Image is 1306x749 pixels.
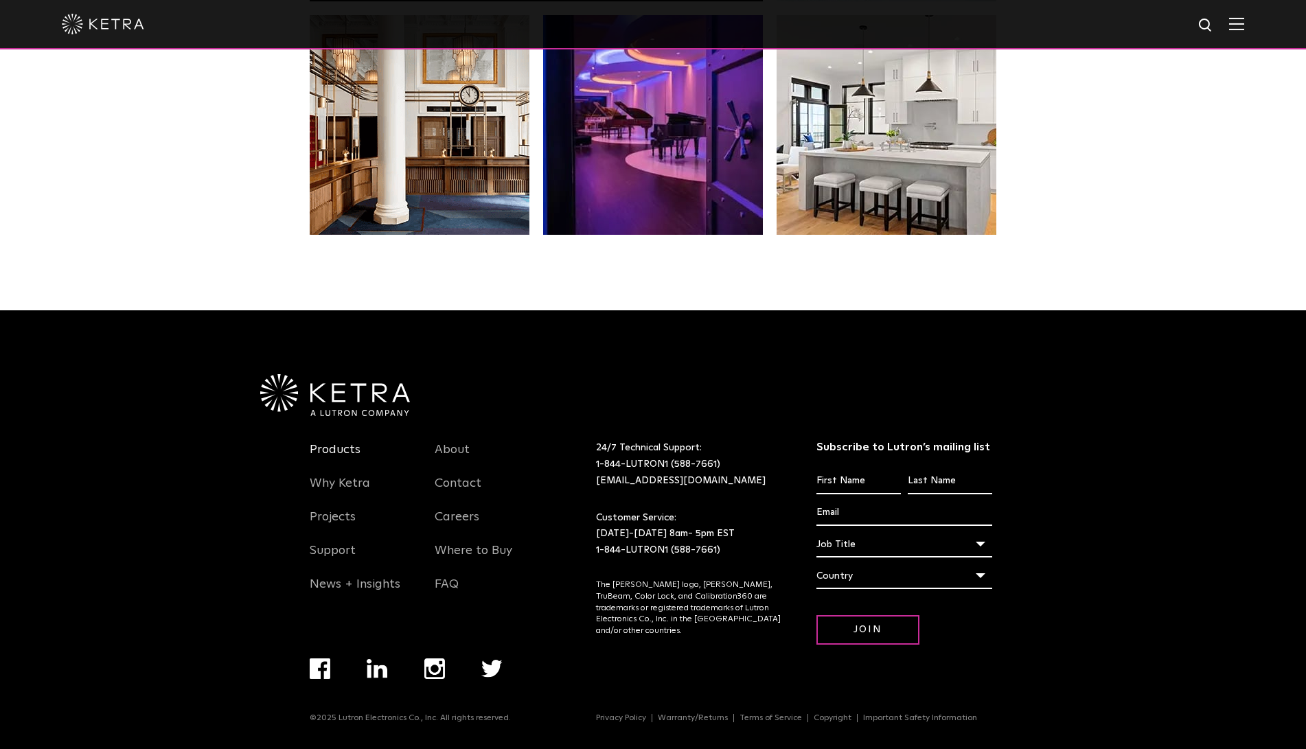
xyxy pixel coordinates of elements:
a: Support [310,543,356,575]
a: Warranty/Returns [652,714,734,722]
a: 1-844-LUTRON1 (588-7661) [596,545,720,555]
a: News + Insights [310,577,400,608]
p: ©2025 Lutron Electronics Co., Inc. All rights reserved. [310,713,511,723]
img: facebook [310,658,330,679]
input: Email [816,500,993,526]
div: Navigation Menu [310,658,538,713]
div: Job Title [816,531,993,557]
img: ketra-logo-2019-white [62,14,144,34]
div: Navigation Menu [596,713,996,723]
a: Why Ketra [310,476,370,507]
a: [EMAIL_ADDRESS][DOMAIN_NAME] [596,476,766,485]
input: Last Name [908,468,992,494]
img: instagram [424,658,445,679]
input: Join [816,615,919,645]
a: Where to Buy [435,543,512,575]
p: Customer Service: [DATE]-[DATE] 8am- 5pm EST [596,510,782,559]
div: Navigation Menu [435,440,539,608]
div: Country [816,563,993,589]
a: Privacy Policy [591,714,652,722]
a: Important Safety Information [858,714,983,722]
input: First Name [816,468,901,494]
img: Ketra-aLutronCo_White_RGB [260,374,410,417]
img: search icon [1198,17,1215,34]
a: FAQ [435,577,459,608]
p: 24/7 Technical Support: [596,440,782,489]
a: Contact [435,476,481,507]
p: The [PERSON_NAME] logo, [PERSON_NAME], TruBeam, Color Lock, and Calibration360 are trademarks or ... [596,579,782,637]
img: linkedin [367,659,388,678]
a: 1-844-LUTRON1 (588-7661) [596,459,720,469]
img: Hamburger%20Nav.svg [1229,17,1244,30]
a: About [435,442,470,474]
h3: Subscribe to Lutron’s mailing list [816,440,993,454]
div: Navigation Menu [310,440,414,608]
a: Copyright [808,714,858,722]
a: Projects [310,509,356,541]
img: twitter [481,660,503,678]
a: Products [310,442,360,474]
a: Careers [435,509,479,541]
a: Terms of Service [734,714,808,722]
